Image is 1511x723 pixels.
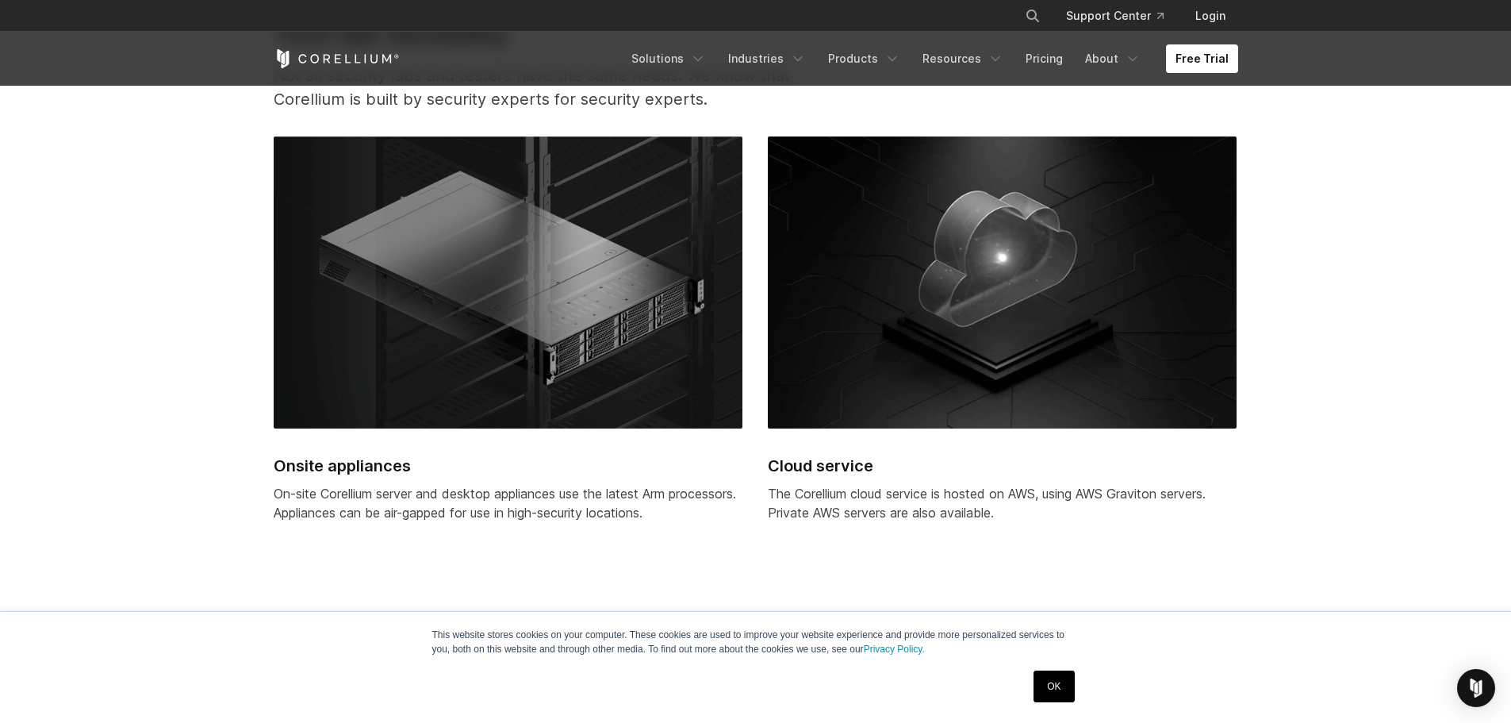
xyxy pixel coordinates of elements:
[1034,671,1074,702] a: OK
[913,44,1013,73] a: Resources
[1018,2,1047,30] button: Search
[1053,2,1176,30] a: Support Center
[864,644,925,655] a: Privacy Policy.
[819,44,910,73] a: Products
[768,137,1237,429] img: Corellium platform cloud service
[274,484,742,522] p: On-site Corellium server and desktop appliances use the latest Arm processors. Appliances can be ...
[274,137,742,429] img: Dedicated servers for the AWS cloud
[768,484,1237,522] p: The Corellium cloud service is hosted on AWS, using AWS Graviton servers. Private AWS servers are...
[432,628,1080,656] p: This website stores cookies on your computer. These cookies are used to improve your website expe...
[1076,44,1150,73] a: About
[1166,44,1238,73] a: Free Trial
[622,44,715,73] a: Solutions
[274,454,742,478] h2: Onsite appliances
[274,49,400,68] a: Corellium Home
[622,44,1238,73] div: Navigation Menu
[1183,2,1238,30] a: Login
[1016,44,1072,73] a: Pricing
[768,454,1237,478] h2: Cloud service
[1457,669,1495,707] div: Open Intercom Messenger
[719,44,815,73] a: Industries
[274,63,815,111] p: Not all security labs and testers have the same needs. We know that Corellium is built by securit...
[1006,2,1238,30] div: Navigation Menu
